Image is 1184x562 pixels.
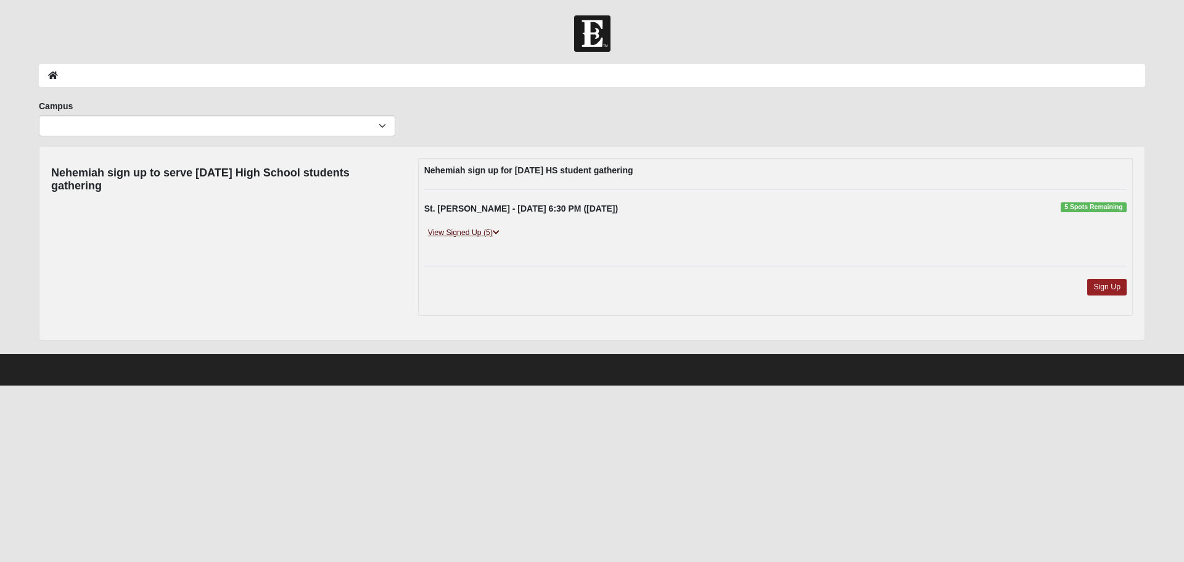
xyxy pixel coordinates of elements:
strong: St. [PERSON_NAME] - [DATE] 6:30 PM ([DATE]) [424,204,618,213]
a: View Signed Up (5) [424,226,503,239]
a: Sign Up [1087,279,1127,295]
label: Campus [39,100,73,112]
span: 5 Spots Remaining [1061,202,1127,212]
img: Church of Eleven22 Logo [574,15,610,52]
h4: Nehemiah sign up to serve [DATE] High School students gathering [51,167,400,193]
strong: Nehemiah sign up for [DATE] HS student gathering [424,165,633,175]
